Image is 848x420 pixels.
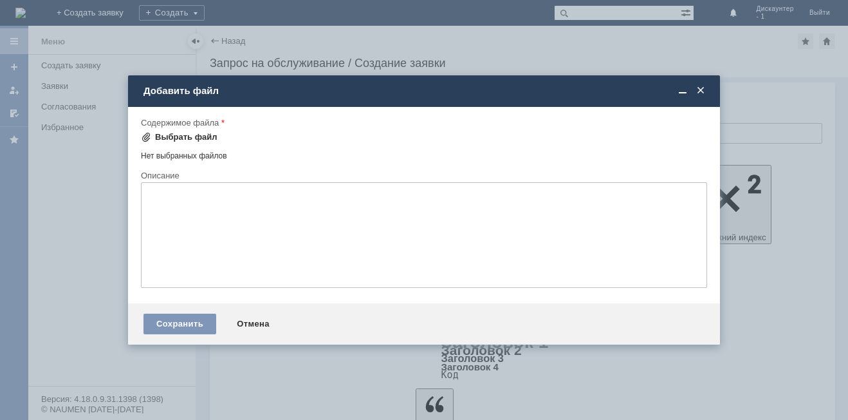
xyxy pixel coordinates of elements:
div: Содержимое файла [141,119,705,127]
span: Закрыть [694,85,707,97]
div: Добавить файл [143,85,707,97]
div: просьба удалить отложенные чеки [5,5,188,15]
span: Свернуть (Ctrl + M) [676,85,689,97]
div: Выбрать файл [155,132,217,142]
div: Нет выбранных файлов [141,146,707,161]
div: Описание [141,171,705,180]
